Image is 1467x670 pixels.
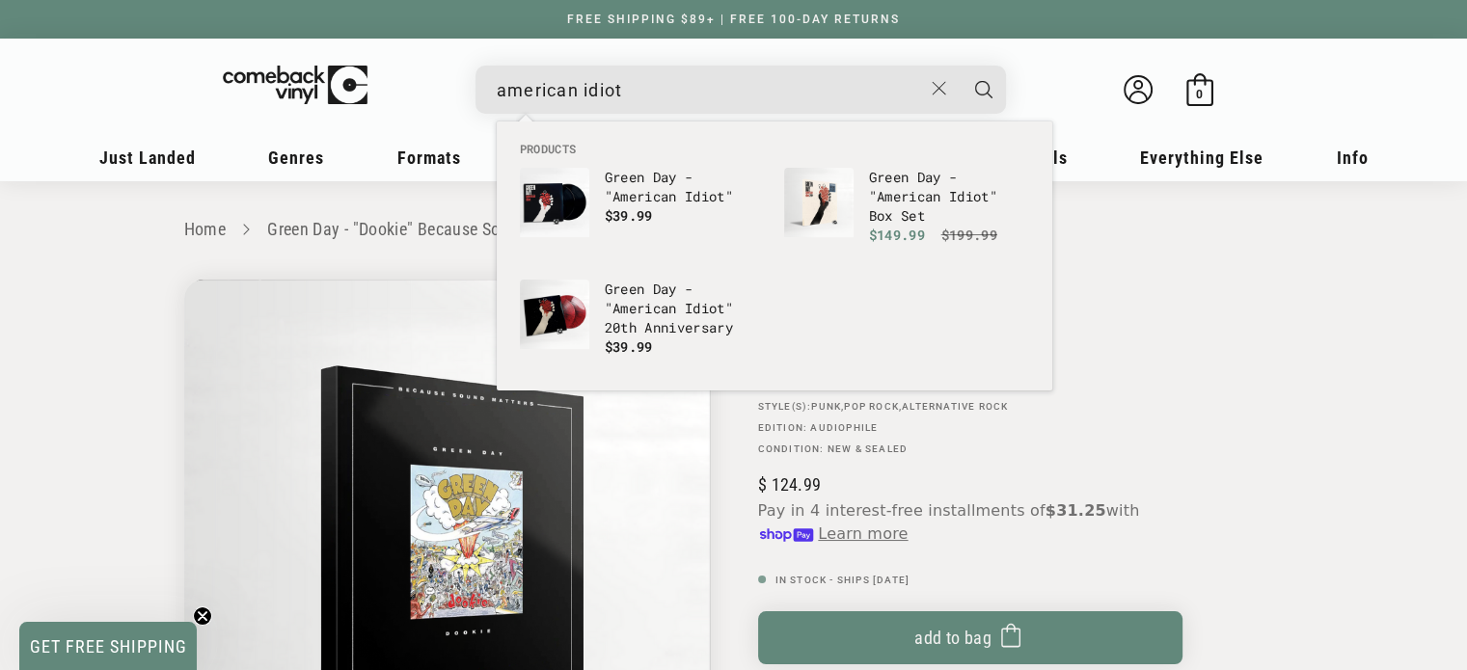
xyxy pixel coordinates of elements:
p: Edition: [758,422,1182,434]
p: Green Day - " " Box Set [869,168,1029,226]
p: In Stock - Ships [DATE] [758,575,1182,586]
span: $39.99 [605,337,653,356]
b: American [612,299,677,317]
button: Search [960,66,1008,114]
div: GET FREE SHIPPINGClose teaser [19,622,197,670]
p: Green Day - " " [605,168,765,206]
span: Just Landed [99,147,196,168]
input: When autocomplete results are available use up and down arrows to review and enter to select [497,70,922,110]
button: Close teaser [193,606,212,626]
a: FREE SHIPPING $89+ | FREE 100-DAY RETURNS [548,13,919,26]
span: Formats [397,147,461,168]
a: Green Day - "American Idiot" 20th Anniversary Green Day - "American Idiot" 20th Anniversary $39.99 [520,280,765,372]
span: $39.99 [605,206,653,225]
span: $ [758,474,767,495]
li: products: Green Day - "American Idiot" 20th Anniversary [510,270,774,382]
a: Green Day - "Dookie" Because Sound Matters One-Step [267,219,653,239]
a: Pop Rock [844,401,899,412]
img: Green Day - "American Idiot" Box Set [784,168,854,237]
span: Everything Else [1140,147,1263,168]
a: Punk [811,401,841,412]
span: 124.99 [758,474,821,495]
nav: breadcrumbs [184,216,1284,244]
b: Idiot [685,187,725,205]
button: Close [921,67,957,110]
p: Condition: New & Sealed [758,443,1182,455]
b: Idiot [685,299,725,317]
p: Green Day - " " 20th Anniversary [605,280,765,337]
a: Green Day - "American Idiot" Box Set Green Day - "American Idiot" Box Set $149.99 $199.99 [784,168,1029,260]
div: Search [475,66,1006,114]
button: Add to bag [758,611,1182,664]
s: $199.99 [941,226,997,244]
img: Green Day - "American Idiot" 20th Anniversary [520,280,589,349]
b: Idiot [949,187,990,205]
a: Home [184,219,226,239]
span: Add to bag [914,628,992,648]
span: $149.99 [869,226,925,244]
b: American [612,187,677,205]
span: 0 [1196,87,1203,101]
li: Products [510,141,1039,158]
li: products: Green Day - "American Idiot" [510,158,774,270]
a: Alternative Rock [902,401,1008,412]
img: Green Day - "American Idiot" [520,168,589,237]
span: Info [1337,147,1369,168]
li: products: Green Day - "American Idiot" Box Set [774,158,1039,270]
p: STYLE(S): , , [758,401,1182,413]
a: Audiophile [810,422,878,433]
a: Green Day - "American Idiot" Green Day - "American Idiot" $39.99 [520,168,765,260]
span: Genres [268,147,324,168]
b: American [877,187,941,205]
span: GET FREE SHIPPING [30,636,187,657]
div: Products [497,121,1052,390]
